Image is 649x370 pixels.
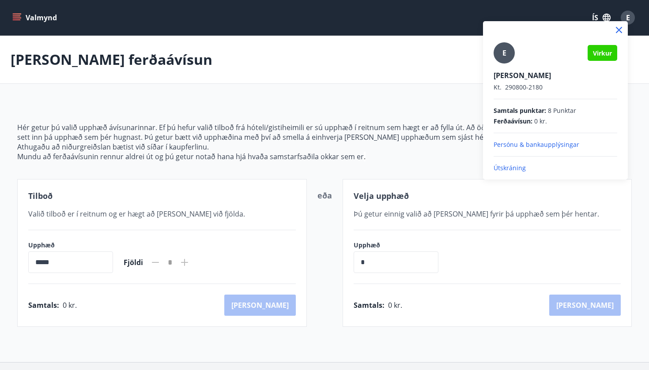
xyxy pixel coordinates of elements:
[593,49,612,57] span: Virkur
[494,164,617,172] p: Útskráning
[534,117,547,126] span: 0 kr.
[494,106,546,115] span: Samtals punktar :
[494,140,617,149] p: Persónu & bankaupplýsingar
[494,117,532,126] span: Ferðaávísun :
[494,83,617,92] p: 290800-2180
[494,71,617,80] p: [PERSON_NAME]
[548,106,576,115] span: 8 Punktar
[502,48,506,58] span: E
[494,83,502,91] span: Kt.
